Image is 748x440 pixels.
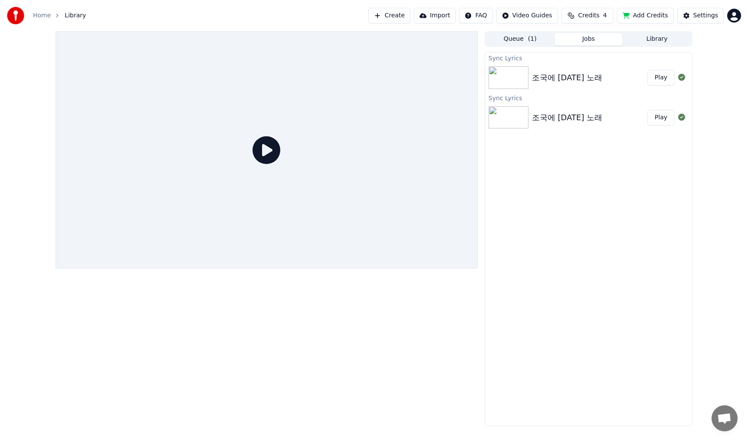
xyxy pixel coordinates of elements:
button: Add Credits [617,8,674,23]
button: Create [368,8,410,23]
button: Credits4 [561,8,613,23]
span: 4 [603,11,607,20]
button: Settings [677,8,724,23]
button: Import [414,8,456,23]
span: Credits [578,11,599,20]
span: Library [65,11,86,20]
button: Library [623,33,691,46]
div: Settings [693,11,718,20]
a: Home [33,11,51,20]
div: 조국에 [DATE] 노래 [532,112,602,124]
div: 조국에 [DATE] 노래 [532,72,602,84]
button: FAQ [459,8,492,23]
button: Video Guides [496,8,558,23]
span: ( 1 ) [528,35,537,43]
button: Play [647,70,675,85]
img: youka [7,7,24,24]
button: Queue [486,33,554,46]
button: Jobs [554,33,623,46]
nav: breadcrumb [33,11,86,20]
div: Sync Lyrics [485,92,692,103]
button: Play [647,110,675,125]
div: Sync Lyrics [485,53,692,63]
div: Open chat [712,405,738,431]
